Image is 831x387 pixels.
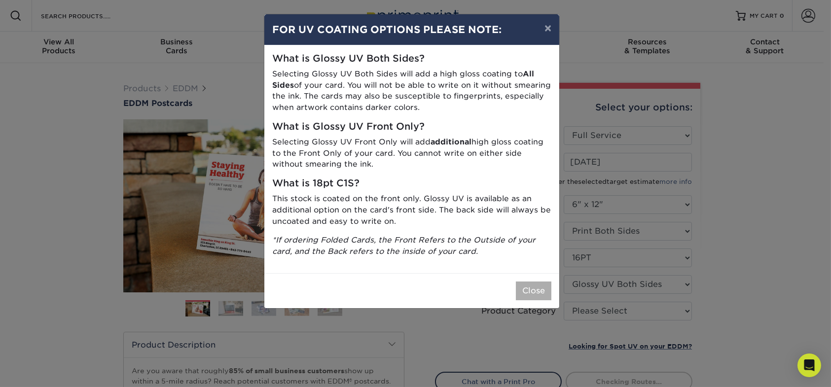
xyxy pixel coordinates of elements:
div: Open Intercom Messenger [797,353,821,377]
h5: What is Glossy UV Both Sides? [272,53,551,65]
i: *If ordering Folded Cards, the Front Refers to the Outside of your card, and the Back refers to t... [272,235,536,256]
strong: All Sides [272,69,534,90]
h4: FOR UV COATING OPTIONS PLEASE NOTE: [272,22,551,37]
p: Selecting Glossy UV Both Sides will add a high gloss coating to of your card. You will not be abl... [272,69,551,113]
h5: What is 18pt C1S? [272,178,551,189]
p: This stock is coated on the front only. Glossy UV is available as an additional option on the car... [272,193,551,227]
button: × [537,14,559,42]
strong: additional [431,137,471,146]
button: Close [516,281,551,300]
p: Selecting Glossy UV Front Only will add high gloss coating to the Front Only of your card. You ca... [272,137,551,170]
h5: What is Glossy UV Front Only? [272,121,551,133]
